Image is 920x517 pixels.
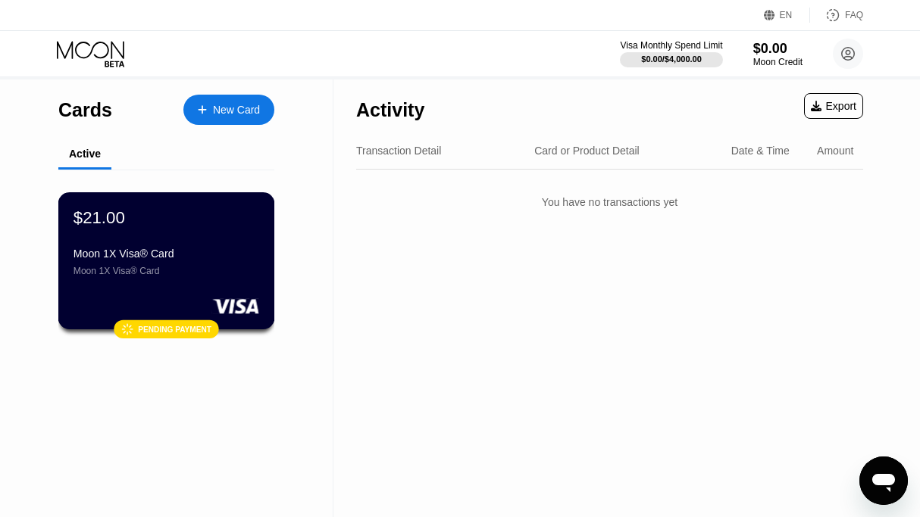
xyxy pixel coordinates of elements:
iframe: Button to launch messaging window [859,456,908,505]
div: Export [804,93,863,119]
div: Moon 1X Visa® Card [74,248,259,260]
div: New Card [183,95,274,125]
div: Moon 1X Visa® Card [74,266,259,276]
div: FAQ [810,8,863,23]
div:  [121,322,133,335]
div: Transaction Detail [356,145,441,157]
div: Cards [58,99,112,121]
div: Moon Credit [753,57,803,67]
div: $21.00Moon 1X Visa® CardMoon 1X Visa® CardPending payment [59,193,274,329]
div: New Card [213,104,260,117]
div: Date & Time [731,145,790,157]
div: $0.00 [753,41,803,57]
div: Visa Monthly Spend Limit$0.00/$4,000.00 [620,40,722,67]
div: Visa Monthly Spend Limit [620,40,722,51]
div: Active [69,148,101,160]
div: You have no transactions yet [356,181,863,223]
div: $0.00Moon Credit [753,41,803,67]
div: Amount [817,145,853,157]
div: Activity [356,99,424,121]
div: EN [780,10,793,20]
div: Card or Product Detail [534,145,640,157]
div: Export [811,100,856,112]
div: $21.00 [74,207,125,227]
div: FAQ [845,10,863,20]
div: EN [764,8,810,23]
div: $0.00 / $4,000.00 [641,55,702,64]
div: Pending payment [138,325,211,333]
